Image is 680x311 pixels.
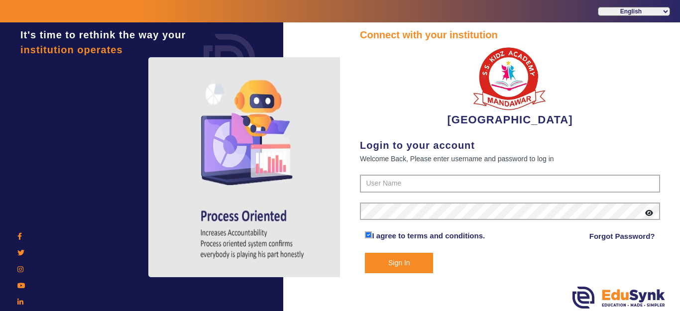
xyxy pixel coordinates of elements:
img: login4.png [148,57,357,277]
button: Sign In [365,253,433,273]
a: Forgot Password? [589,230,655,242]
img: b9104f0a-387a-4379-b368-ffa933cda262 [472,42,547,111]
img: login.png [192,22,267,97]
a: I agree to terms and conditions. [372,231,485,240]
div: Login to your account [360,138,660,153]
img: edusynk.png [572,287,665,309]
div: Connect with your institution [360,27,660,42]
span: institution operates [20,44,123,55]
div: Welcome Back, Please enter username and password to log in [360,153,660,165]
span: It's time to rethink the way your [20,29,186,40]
div: [GEOGRAPHIC_DATA] [360,42,660,128]
input: User Name [360,175,660,193]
